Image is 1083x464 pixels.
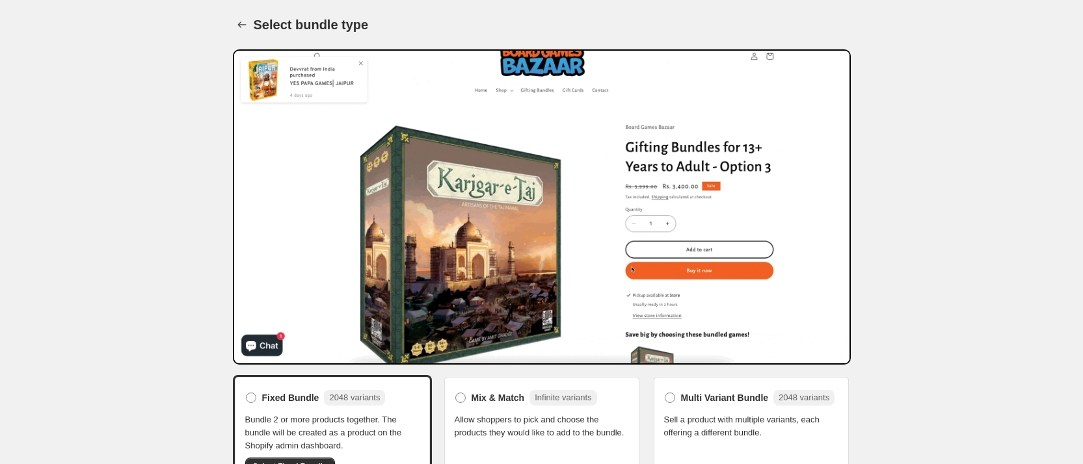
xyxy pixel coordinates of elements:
[254,17,369,32] h1: Select bundle type
[681,391,769,404] span: Multi Variant Bundle
[233,16,251,34] button: Back
[455,413,629,439] span: Allow shoppers to pick and choose the products they would like to add to the bundle.
[472,391,525,404] span: Mix & Match
[535,393,591,402] span: Infinite variants
[233,49,851,365] img: Bundle Preview
[262,391,319,404] span: Fixed Bundle
[329,393,380,402] span: 2048 variants
[779,393,829,402] span: 2048 variants
[664,413,838,439] span: Sell a product with multiple variants, each offering a different bundle.
[245,413,420,452] span: Bundle 2 or more products together. The bundle will be created as a product on the Shopify admin ...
